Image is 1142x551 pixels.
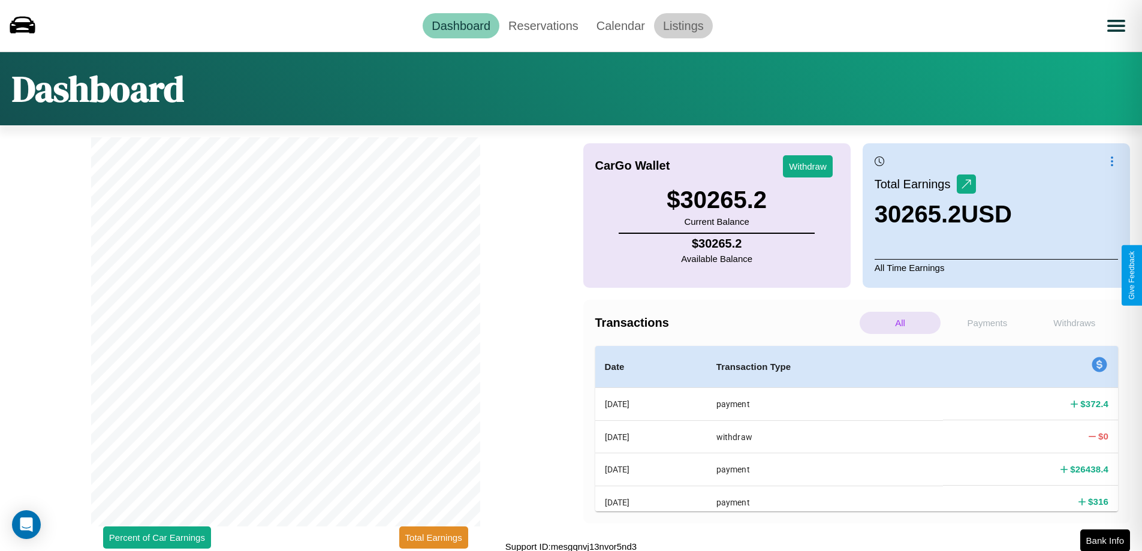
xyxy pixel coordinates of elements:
h4: $ 316 [1088,495,1108,508]
p: Total Earnings [875,173,957,195]
h4: Transaction Type [716,360,934,374]
button: Percent of Car Earnings [103,526,211,549]
th: [DATE] [595,388,707,421]
th: [DATE] [595,420,707,453]
h3: 30265.2 USD [875,201,1012,228]
p: All Time Earnings [875,259,1118,276]
a: Calendar [587,13,654,38]
h1: Dashboard [12,64,184,113]
p: Current Balance [667,213,767,230]
h4: $ 26438.4 [1070,463,1108,475]
div: Give Feedback [1128,251,1136,300]
button: Open menu [1099,9,1133,43]
p: Payments [947,312,1028,334]
h4: $ 372.4 [1080,398,1108,410]
th: payment [707,486,944,518]
p: All [860,312,941,334]
div: Open Intercom Messenger [12,510,41,539]
th: [DATE] [595,453,707,486]
h4: Transactions [595,316,857,330]
button: Withdraw [783,155,833,177]
th: withdraw [707,420,944,453]
p: Available Balance [681,251,752,267]
th: payment [707,388,944,421]
h4: $ 30265.2 [681,237,752,251]
a: Listings [654,13,713,38]
a: Reservations [499,13,587,38]
th: [DATE] [595,486,707,518]
p: Withdraws [1034,312,1115,334]
th: payment [707,453,944,486]
h4: CarGo Wallet [595,159,670,173]
a: Dashboard [423,13,499,38]
h3: $ 30265.2 [667,186,767,213]
h4: $ 0 [1098,430,1108,442]
h4: Date [605,360,697,374]
button: Total Earnings [399,526,468,549]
